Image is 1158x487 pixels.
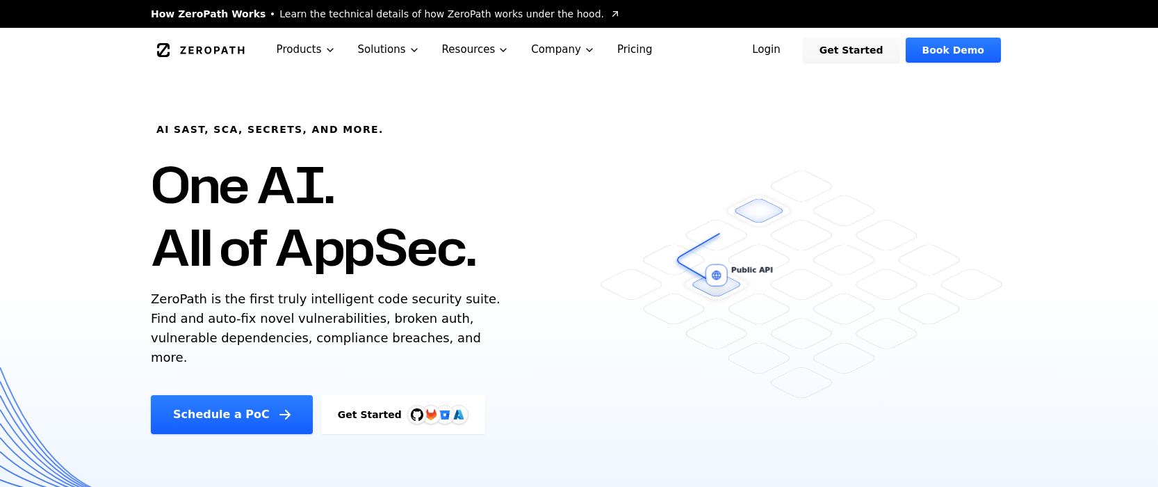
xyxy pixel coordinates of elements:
[411,408,423,421] img: GitHub
[417,401,445,429] img: GitLab
[151,7,621,21] a: How ZeroPath WorksLearn the technical details of how ZeroPath works under the hood.
[156,122,384,136] h6: AI SAST, SCA, Secrets, and more.
[431,28,521,72] button: Resources
[151,395,313,434] a: Schedule a PoC
[151,7,266,21] span: How ZeroPath Works
[437,407,452,422] svg: Bitbucket
[803,38,900,63] a: Get Started
[151,289,507,367] p: ZeroPath is the first truly intelligent code security suite. Find and auto-fix novel vulnerabilit...
[321,395,485,434] a: Get StartedGitHubGitLabAzure
[735,38,797,63] a: Login
[453,409,464,420] img: Azure
[347,28,431,72] button: Solutions
[279,7,604,21] span: Learn the technical details of how ZeroPath works under the hood.
[151,153,475,278] h1: One AI. All of AppSec.
[906,38,1001,63] a: Book Demo
[134,28,1024,72] nav: Global
[606,28,664,72] a: Pricing
[520,28,606,72] button: Company
[266,28,347,72] button: Products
